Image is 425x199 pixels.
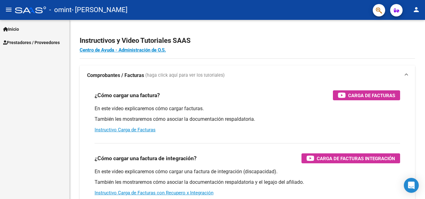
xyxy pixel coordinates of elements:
mat-icon: menu [5,6,12,13]
a: Instructivo Carga de Facturas con Recupero x Integración [95,190,213,196]
strong: Comprobantes / Facturas [87,72,144,79]
span: - [PERSON_NAME] [72,3,128,17]
p: También les mostraremos cómo asociar la documentación respaldatoria y el legajo del afiliado. [95,179,400,186]
a: Centro de Ayuda - Administración de O.S. [80,47,166,53]
mat-icon: person [413,6,420,13]
h3: ¿Cómo cargar una factura? [95,91,160,100]
a: Instructivo Carga de Facturas [95,127,156,133]
span: (haga click aquí para ver los tutoriales) [145,72,225,79]
p: En este video explicaremos cómo cargar una factura de integración (discapacidad). [95,168,400,175]
p: En este video explicaremos cómo cargar facturas. [95,105,400,112]
button: Carga de Facturas [333,90,400,100]
p: También les mostraremos cómo asociar la documentación respaldatoria. [95,116,400,123]
h3: ¿Cómo cargar una factura de integración? [95,154,197,163]
span: Carga de Facturas [348,92,395,99]
button: Carga de Facturas Integración [301,153,400,163]
div: Open Intercom Messenger [404,178,419,193]
span: - omint [49,3,72,17]
span: Prestadores / Proveedores [3,39,60,46]
span: Inicio [3,26,19,33]
mat-expansion-panel-header: Comprobantes / Facturas (haga click aquí para ver los tutoriales) [80,66,415,85]
h2: Instructivos y Video Tutoriales SAAS [80,35,415,47]
span: Carga de Facturas Integración [317,155,395,162]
